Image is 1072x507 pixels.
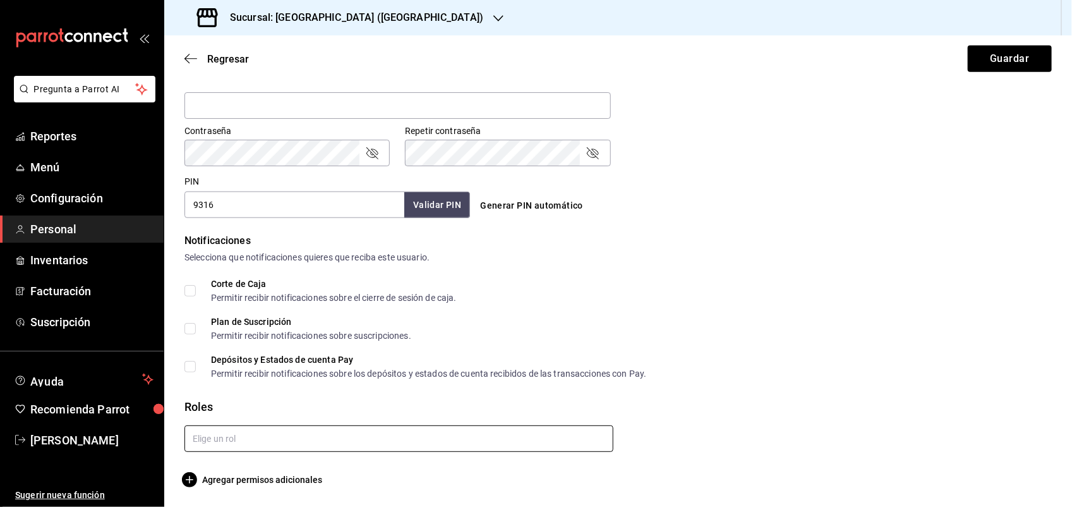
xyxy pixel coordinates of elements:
input: 3 a 6 dígitos [184,192,404,218]
button: passwordField [585,145,600,161]
span: Personal [30,221,154,238]
a: Pregunta a Parrot AI [9,92,155,105]
button: Pregunta a Parrot AI [14,76,155,102]
div: Permitir recibir notificaciones sobre los depósitos y estados de cuenta recibidos de las transacc... [211,369,647,378]
label: Repetir contraseña [405,127,610,136]
button: Generar PIN automático [475,194,588,217]
input: Elige un rol [184,425,613,452]
button: Regresar [184,53,249,65]
span: Ayuda [30,372,137,387]
span: Reportes [30,128,154,145]
span: Recomienda Parrot [30,401,154,418]
span: Configuración [30,190,154,207]
span: Suscripción [30,314,154,331]
button: Agregar permisos adicionales [184,472,322,487]
button: Guardar [968,46,1052,72]
h3: Sucursal: [GEOGRAPHIC_DATA] ([GEOGRAPHIC_DATA]) [220,10,483,25]
label: Contraseña [184,127,390,136]
div: Plan de Suscripción [211,317,411,326]
div: Corte de Caja [211,279,457,288]
div: Roles [184,398,1052,415]
span: Inventarios [30,252,154,269]
div: Permitir recibir notificaciones sobre el cierre de sesión de caja. [211,293,457,302]
button: open_drawer_menu [139,33,149,43]
div: Permitir recibir notificaciones sobre suscripciones. [211,331,411,340]
button: Validar PIN [404,192,470,218]
div: Notificaciones [184,233,1052,248]
div: Depósitos y Estados de cuenta Pay [211,355,647,364]
label: PIN [184,178,199,186]
span: Sugerir nueva función [15,489,154,502]
span: Facturación [30,283,154,300]
button: passwordField [364,145,380,161]
span: Pregunta a Parrot AI [34,83,136,96]
div: Selecciona que notificaciones quieres que reciba este usuario. [184,251,1052,264]
span: Regresar [207,53,249,65]
span: [PERSON_NAME] [30,432,154,449]
span: Menú [30,159,154,176]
